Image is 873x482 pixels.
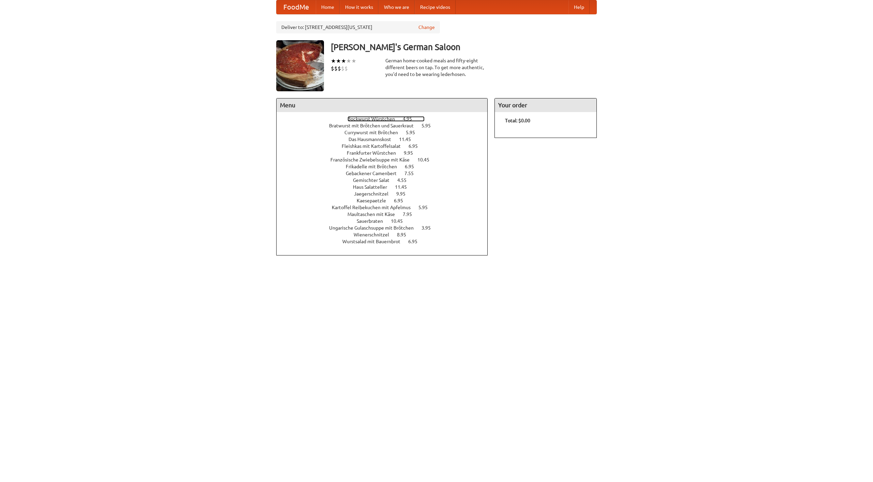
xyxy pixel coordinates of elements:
[338,65,341,72] li: $
[344,130,405,135] span: Currywurst mit Brötchen
[331,57,336,65] li: ★
[404,171,420,176] span: 7.55
[334,65,338,72] li: $
[421,225,438,231] span: 3.95
[347,116,425,122] a: Bockwurst Würstchen 4.95
[357,218,415,224] a: Sauerbraten 10.45
[353,184,394,190] span: Haus Salatteller
[331,40,597,54] h3: [PERSON_NAME]'s German Saloon
[403,212,419,217] span: 7.95
[349,137,398,142] span: Das Hausmannskost
[276,21,440,33] div: Deliver to: [STREET_ADDRESS][US_STATE]
[276,40,324,91] img: angular.jpg
[418,24,435,31] a: Change
[346,164,404,169] span: Frikadelle mit Brötchen
[347,212,402,217] span: Maultaschen mit Käse
[397,232,413,237] span: 8.95
[351,57,356,65] li: ★
[346,171,426,176] a: Gebackener Camenbert 7.55
[391,218,410,224] span: 10.45
[396,191,412,197] span: 9.95
[342,143,408,149] span: Fleishkas mit Kartoffelsalat
[347,150,426,156] a: Frankfurter Würstchen 9.95
[395,184,414,190] span: 11.45
[316,0,340,14] a: Home
[394,198,410,203] span: 6.95
[344,130,428,135] a: Currywurst mit Brötchen 5.95
[336,57,341,65] li: ★
[399,137,418,142] span: 11.45
[404,150,420,156] span: 9.95
[349,137,424,142] a: Das Hausmannskost 11.45
[353,177,419,183] a: Gemischter Salat 4.55
[354,232,419,237] a: Wienerschnitzel 8.95
[277,98,487,112] h4: Menu
[409,143,425,149] span: 6.95
[568,0,590,14] a: Help
[347,116,402,122] span: Bockwurst Würstchen
[357,218,390,224] span: Sauerbraten
[329,225,443,231] a: Ungarische Gulaschsuppe mit Brötchen 3.95
[332,205,440,210] a: Kartoffel Reibekuchen mit Apfelmus 5.95
[341,65,344,72] li: $
[408,239,424,244] span: 6.95
[342,239,430,244] a: Wurstsalad mit Bauernbrot 6.95
[344,65,348,72] li: $
[397,177,413,183] span: 4.55
[331,65,334,72] li: $
[357,198,416,203] a: Kaesepaetzle 6.95
[353,184,419,190] a: Haus Salatteller 11.45
[346,164,427,169] a: Frikadelle mit Brötchen 6.95
[354,232,396,237] span: Wienerschnitzel
[340,0,379,14] a: How it works
[379,0,415,14] a: Who we are
[329,123,443,128] a: Bratwurst mit Brötchen und Sauerkraut 5.95
[353,177,396,183] span: Gemischter Salat
[342,143,430,149] a: Fleishkas mit Kartoffelsalat 6.95
[417,157,436,162] span: 10.45
[405,164,421,169] span: 6.95
[330,157,442,162] a: Französische Zwiebelsuppe mit Käse 10.45
[277,0,316,14] a: FoodMe
[332,205,417,210] span: Kartoffel Reibekuchen mit Apfelmus
[403,116,419,122] span: 4.95
[346,57,351,65] li: ★
[329,225,420,231] span: Ungarische Gulaschsuppe mit Brötchen
[347,212,425,217] a: Maultaschen mit Käse 7.95
[421,123,438,128] span: 5.95
[385,57,488,78] div: German home-cooked meals and fifty-eight different beers on tap. To get more authentic, you'd nee...
[346,171,403,176] span: Gebackener Camenbert
[341,57,346,65] li: ★
[357,198,393,203] span: Kaesepaetzle
[354,191,395,197] span: Jaegerschnitzel
[342,239,407,244] span: Wurstsalad mit Bauernbrot
[495,98,596,112] h4: Your order
[418,205,434,210] span: 5.95
[505,118,530,123] b: Total: $0.00
[415,0,456,14] a: Recipe videos
[347,150,403,156] span: Frankfurter Würstchen
[330,157,416,162] span: Französische Zwiebelsuppe mit Käse
[329,123,420,128] span: Bratwurst mit Brötchen und Sauerkraut
[406,130,422,135] span: 5.95
[354,191,418,197] a: Jaegerschnitzel 9.95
